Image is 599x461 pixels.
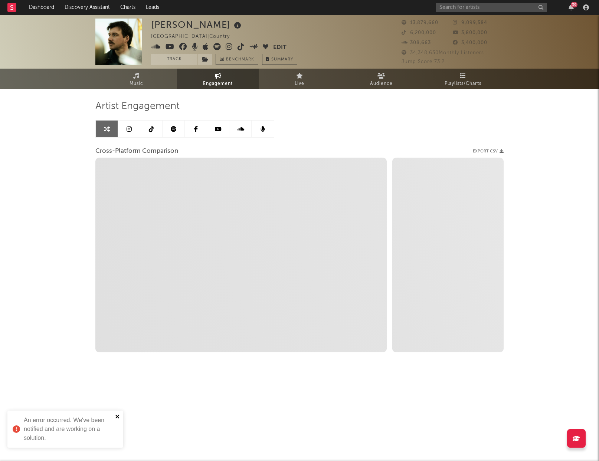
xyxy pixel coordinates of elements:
span: 3,400,000 [453,40,487,45]
button: Export CSV [473,149,504,154]
div: [GEOGRAPHIC_DATA] | Country [151,32,238,41]
a: Benchmark [216,54,258,65]
span: 308,663 [402,40,431,45]
button: Track [151,54,197,65]
span: 34,348,630 Monthly Listeners [402,50,484,55]
button: Summary [262,54,297,65]
a: Music [95,69,177,89]
span: Audience [370,79,393,88]
div: An error occurred. We've been notified and are working on a solution. [24,416,113,442]
a: Playlists/Charts [422,69,504,89]
span: Engagement [203,79,233,88]
span: 3,800,000 [453,30,487,35]
button: 39 [569,4,574,10]
span: Jump Score: 73.2 [402,59,445,64]
span: Playlists/Charts [445,79,481,88]
div: 39 [571,2,577,7]
span: 9,099,584 [453,20,487,25]
span: Live [295,79,304,88]
a: Engagement [177,69,259,89]
span: 13,879,660 [402,20,438,25]
span: Artist Engagement [95,102,180,111]
div: [PERSON_NAME] [151,19,243,31]
span: 6,200,000 [402,30,436,35]
button: Edit [273,43,287,52]
a: Live [259,69,340,89]
input: Search for artists [436,3,547,12]
button: close [115,414,120,421]
span: Music [130,79,143,88]
span: Benchmark [226,55,254,64]
a: Audience [340,69,422,89]
span: Cross-Platform Comparison [95,147,178,156]
span: Summary [271,57,293,62]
